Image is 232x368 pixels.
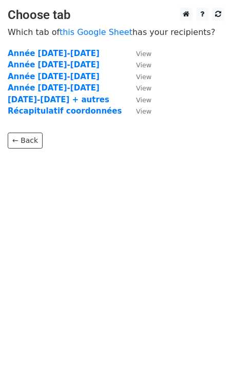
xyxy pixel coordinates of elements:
[8,106,122,116] a: Récapitulatif coordonnées
[136,107,151,115] small: View
[126,49,151,58] a: View
[60,27,132,37] a: this Google Sheet
[126,60,151,69] a: View
[136,73,151,81] small: View
[136,50,151,58] small: View
[8,95,109,104] a: [DATE]-[DATE] + autres
[8,8,224,23] h3: Choose tab
[8,72,100,81] a: Année [DATE]-[DATE]
[8,60,100,69] a: Année [DATE]-[DATE]
[8,27,224,38] p: Which tab of has your recipients?
[126,72,151,81] a: View
[136,84,151,92] small: View
[8,49,100,58] a: Année [DATE]-[DATE]
[136,96,151,104] small: View
[126,95,151,104] a: View
[126,83,151,93] a: View
[136,61,151,69] small: View
[126,106,151,116] a: View
[8,83,100,93] a: Année [DATE]-[DATE]
[8,133,43,149] a: ← Back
